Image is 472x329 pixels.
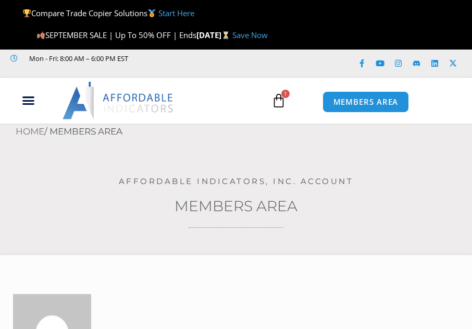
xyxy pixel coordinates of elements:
[63,82,175,119] img: LogoAI | Affordable Indicators – NinjaTrader
[23,9,31,17] img: 🏆
[119,176,354,186] a: Affordable Indicators, Inc. Account
[22,8,194,18] span: Compare Trade Copier Solutions
[256,86,302,116] a: 1
[158,8,194,18] a: Start Here
[36,30,196,40] span: SEPTEMBER SALE | Up To 50% OFF | Ends
[27,52,128,65] span: Mon - Fri: 8:00 AM – 6:00 PM EST
[10,65,167,75] iframe: Customer reviews powered by Trustpilot
[16,126,44,137] a: Home
[16,124,472,140] nav: Breadcrumb
[196,30,232,40] strong: [DATE]
[222,31,230,39] img: ⌛
[5,91,52,111] div: Menu Toggle
[148,9,156,17] img: 🥇
[281,90,290,98] span: 1
[175,197,297,215] a: Members Area
[322,91,409,113] a: MEMBERS AREA
[333,98,399,106] span: MEMBERS AREA
[232,30,268,40] a: Save Now
[37,31,45,39] img: 🍂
